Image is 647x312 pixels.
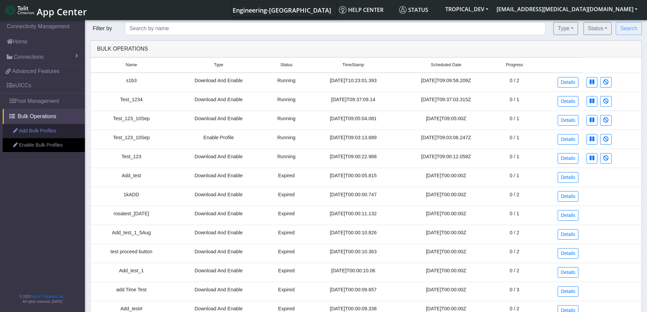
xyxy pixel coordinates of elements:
a: Telit IoT Solutions, Inc. [31,295,65,298]
td: Enable Profile [173,130,265,149]
div: Bulk Operations [92,45,640,53]
a: Details [558,210,578,221]
td: 0 / 2 [494,263,535,282]
td: Expired [265,244,308,263]
td: Expired [265,263,308,282]
td: 0 / 1 [494,111,535,130]
td: Running [265,92,308,111]
a: Add Bulk Profiles [3,124,85,138]
td: [DATE]T00:00:09.657 [308,282,398,301]
td: Download And Enable [173,111,265,130]
span: Name [126,62,137,68]
td: Download And Enable [173,282,265,301]
td: Download And Enable [173,92,265,111]
img: logo-telit-cinterion-gw-new.png [5,5,34,16]
td: 0 / 1 [494,206,535,225]
span: App Center [37,5,87,18]
span: Connections [14,53,44,61]
td: [DATE]T09:00:22.968 [308,149,398,168]
td: Download And Enable [173,206,265,225]
td: Expired [265,168,308,187]
span: Progress [506,62,523,68]
td: Expired [265,206,308,225]
td: Test_123_10Sep [90,130,173,149]
td: [DATE]T09:09:58.209Z [398,73,494,92]
td: [DATE]T09:03:06.247Z [398,130,494,149]
button: Search [616,22,642,35]
td: Download And Enable [173,225,265,244]
a: Details [558,267,578,278]
td: [DATE]T09:00:12.058Z [398,149,494,168]
input: Search by name [125,22,545,35]
td: [DATE]T00:00:00Z [398,187,494,206]
td: Add_test_1_5Aug [90,225,173,244]
td: [DATE]T00:00:10.06 [308,263,398,282]
button: Status [583,22,612,35]
span: Status [280,62,292,68]
td: 0 / 2 [494,187,535,206]
td: 0 / 2 [494,73,535,92]
td: [DATE]T09:03:13.689 [308,130,398,149]
button: [EMAIL_ADDRESS][MEDICAL_DATA][DOMAIN_NAME] [492,3,642,15]
td: Running [265,111,308,130]
a: Details [558,115,578,126]
td: add Time Test [90,282,173,301]
a: Details [558,191,578,202]
td: Download And Enable [173,244,265,263]
td: Add_test_1 [90,263,173,282]
a: Details [558,286,578,297]
td: Expired [265,225,308,244]
td: [DATE]T00:00:10.363 [308,244,398,263]
button: Type [553,22,578,35]
td: Test_1234 [90,92,173,111]
td: Running [265,130,308,149]
a: Pool Management [3,94,85,109]
td: 0 / 2 [494,244,535,263]
td: Expired [265,187,308,206]
td: Download And Enable [173,263,265,282]
td: [DATE]T00:00:00Z [398,206,494,225]
td: [DATE]T00:00:00Z [398,282,494,301]
td: 0 / 1 [494,130,535,149]
span: Scheduled Date [431,62,462,68]
td: [DATE]T00:00:00Z [398,263,494,282]
span: Help center [339,6,383,14]
a: Your current platform instance [232,3,331,17]
td: s1b3 [90,73,173,92]
span: Bulk Operations [18,112,56,121]
td: Running [265,73,308,92]
td: [DATE]T00:00:00Z [398,168,494,187]
a: Details [558,153,578,164]
td: [DATE]T09:37:09.14 [308,92,398,111]
td: Running [265,149,308,168]
td: Download And Enable [173,168,265,187]
td: 0 / 1 [494,149,535,168]
span: TimeStamp [342,62,364,68]
button: TROPICAL_DEV [441,3,492,15]
a: Details [558,96,578,107]
td: 0 / 2 [494,225,535,244]
td: [DATE]T09:05:04.081 [308,111,398,130]
td: Download And Enable [173,149,265,168]
td: [DATE]T09:37:03.315Z [398,92,494,111]
span: Status [399,6,428,14]
td: [DATE]T00:00:00.747 [308,187,398,206]
a: App Center [5,3,86,17]
td: test proceed button [90,244,173,263]
span: Advanced Features [12,67,59,75]
span: Engineering-[GEOGRAPHIC_DATA] [233,6,331,14]
td: 0 / 3 [494,282,535,301]
td: [DATE]T09:05:00Z [398,111,494,130]
a: Details [558,134,578,145]
td: 0 / 1 [494,168,535,187]
span: Type [214,62,223,68]
a: Details [558,77,578,88]
a: Details [558,229,578,240]
td: Add_test [90,168,173,187]
td: 1kADD [90,187,173,206]
a: Enable Bulk Profiles [3,138,85,152]
td: Test_123_10Sep [90,111,173,130]
a: Details [558,248,578,259]
a: Help center [336,3,396,17]
a: Status [396,3,441,17]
